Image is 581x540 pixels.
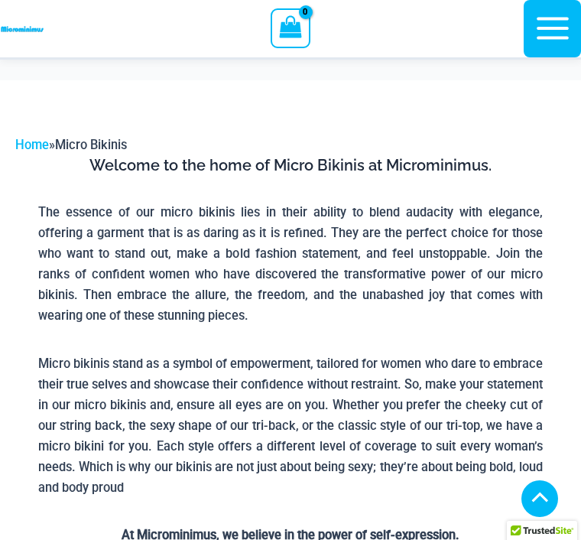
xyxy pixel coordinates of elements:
p: The essence of our micro bikinis lies in their ability to blend audacity with elegance, offering ... [38,202,543,327]
span: Micro Bikinis [55,138,127,152]
p: Micro bikinis stand as a symbol of empowerment, tailored for women who dare to embrace their true... [38,353,543,499]
a: View Shopping Cart, empty [271,8,310,48]
a: Home [15,138,49,152]
h3: Welcome to the home of Micro Bikinis at Microminimus. [27,155,554,175]
span: » [15,138,127,152]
